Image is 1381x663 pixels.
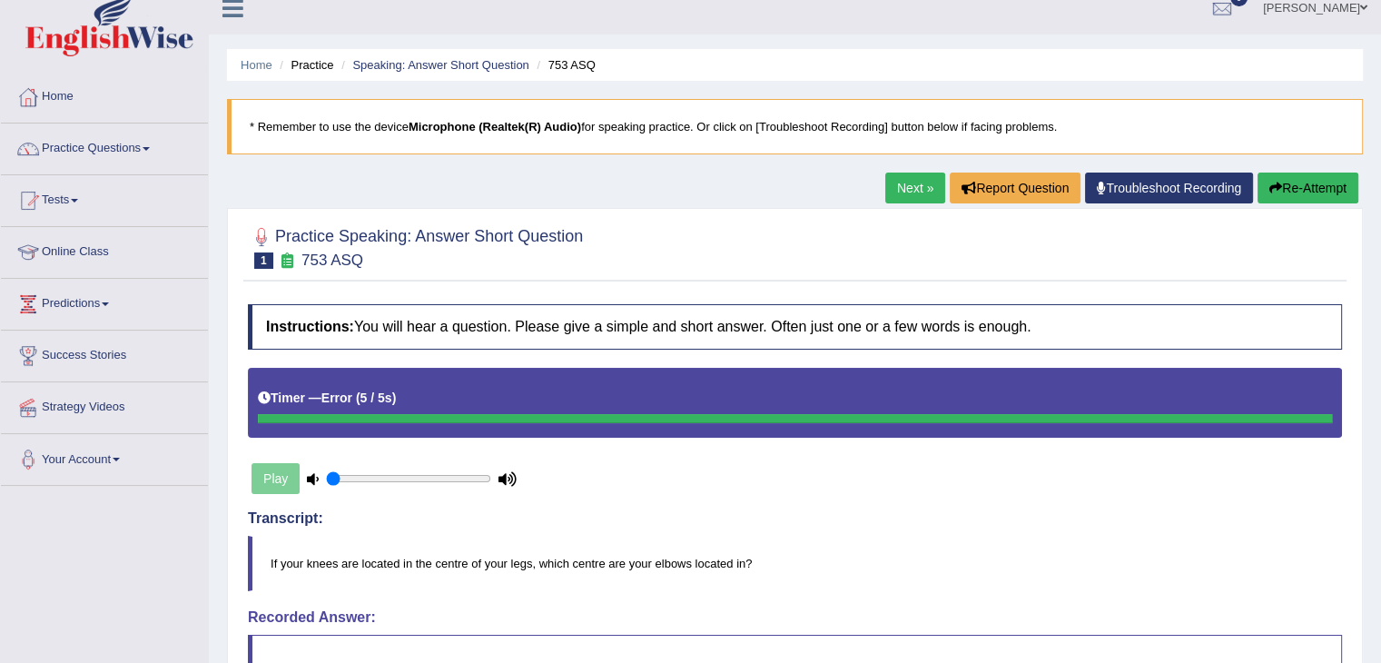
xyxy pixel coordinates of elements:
[278,252,297,270] small: Exam occurring question
[241,58,272,72] a: Home
[248,609,1342,626] h4: Recorded Answer:
[1,279,208,324] a: Predictions
[248,536,1342,591] blockquote: If your knees are located in the centre of your legs, which centre are your elbows located in?
[1,434,208,480] a: Your Account
[254,252,273,269] span: 1
[1,175,208,221] a: Tests
[275,56,333,74] li: Practice
[227,99,1363,154] blockquote: * Remember to use the device for speaking practice. Or click on [Troubleshoot Recording] button b...
[258,391,396,405] h5: Timer —
[360,391,392,405] b: 5 / 5s
[885,173,945,203] a: Next »
[356,391,360,405] b: (
[1085,173,1253,203] a: Troubleshoot Recording
[248,510,1342,527] h4: Transcript:
[1,331,208,376] a: Success Stories
[266,319,354,334] b: Instructions:
[532,56,595,74] li: 753 ASQ
[1,382,208,428] a: Strategy Videos
[1,72,208,117] a: Home
[950,173,1080,203] button: Report Question
[321,391,352,405] b: Error
[352,58,528,72] a: Speaking: Answer Short Question
[409,120,581,134] b: Microphone (Realtek(R) Audio)
[1,124,208,169] a: Practice Questions
[248,304,1342,350] h4: You will hear a question. Please give a simple and short answer. Often just one or a few words is...
[248,223,583,269] h2: Practice Speaking: Answer Short Question
[301,252,363,269] small: 753 ASQ
[1,227,208,272] a: Online Class
[392,391,397,405] b: )
[1258,173,1358,203] button: Re-Attempt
